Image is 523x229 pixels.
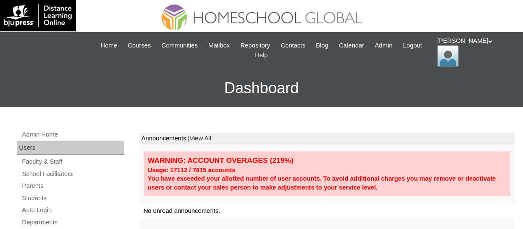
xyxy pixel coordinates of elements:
a: Auto Login [21,205,124,215]
strong: Usage: 17112 / 7815 accounts [148,167,236,173]
span: Mailbox [209,41,230,50]
a: Blog [312,41,332,50]
a: Communities [157,41,202,50]
span: Admin [375,41,392,50]
span: Contacts [281,41,305,50]
span: Repository [240,41,270,50]
span: Home [100,41,117,50]
img: Leslie Samaniego [437,45,459,67]
td: No unread announcements. [139,203,515,219]
span: Blog [316,41,328,50]
a: Repository [236,41,274,50]
td: Announcements | [139,133,515,145]
a: Mailbox [204,41,234,50]
h3: Dashboard [4,69,519,107]
img: logo-white.png [4,4,72,27]
a: Help [250,50,272,60]
a: Contacts [276,41,309,50]
a: Admin Home [21,129,124,140]
a: Admin [370,41,397,50]
span: Help [255,50,267,60]
a: Home [96,41,121,50]
a: Courses [123,41,155,50]
span: Communities [161,41,198,50]
span: Calendar [339,41,364,50]
span: Logout [403,41,422,50]
div: Users [17,141,124,155]
a: Calendar [335,41,368,50]
a: Parents [21,181,124,191]
a: Faculty & Staff [21,156,124,167]
div: WARNING: ACCOUNT OVERAGES (219%) [148,156,506,165]
div: [PERSON_NAME] [437,36,515,67]
div: You have exceeded your allotted number of user accounts. To avoid additional charges you may remo... [148,174,506,192]
a: School Facilitators [21,169,124,179]
a: Departments [21,217,124,228]
a: View All [189,135,211,142]
span: Courses [128,41,151,50]
a: Students [21,193,124,204]
a: Logout [399,41,426,50]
